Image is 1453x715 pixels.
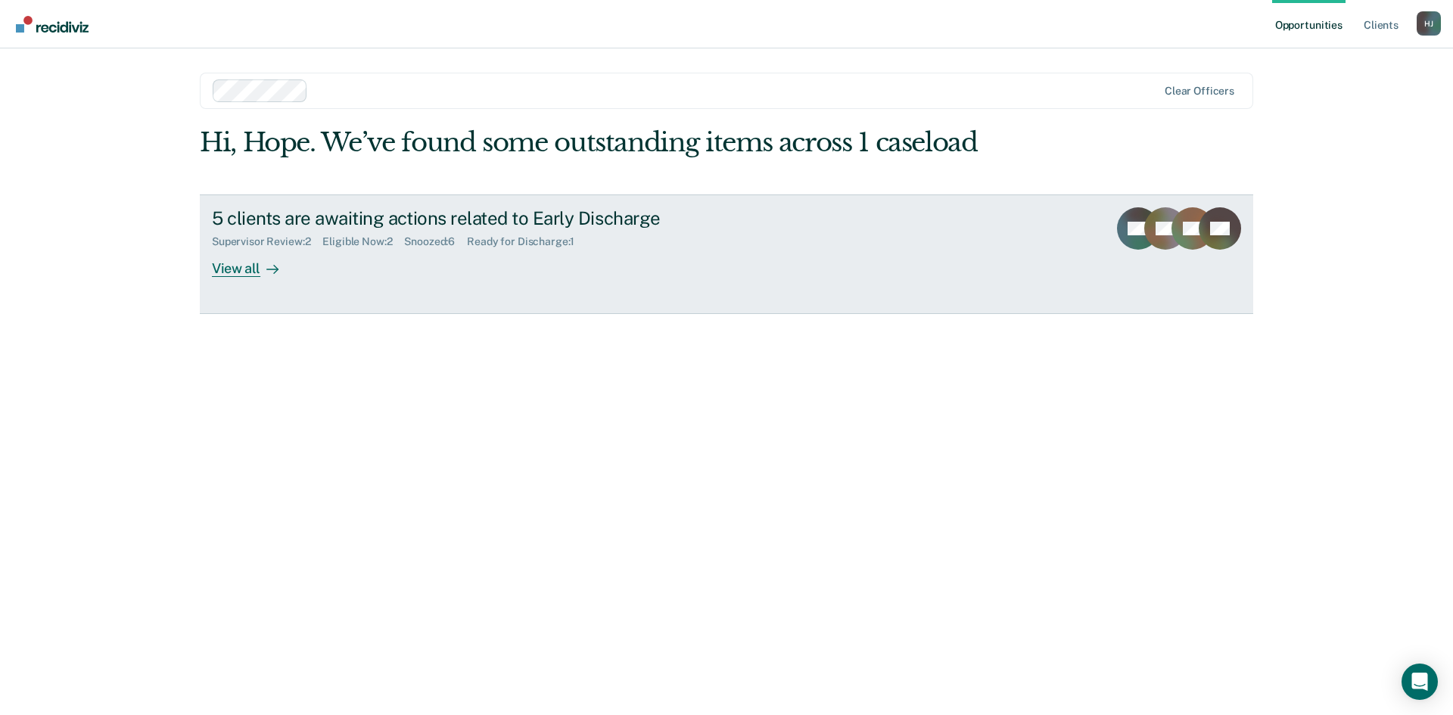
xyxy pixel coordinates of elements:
[16,16,89,33] img: Recidiviz
[200,127,1043,158] div: Hi, Hope. We’ve found some outstanding items across 1 caseload
[467,235,586,248] div: Ready for Discharge : 1
[1402,664,1438,700] div: Open Intercom Messenger
[1417,11,1441,36] button: Profile dropdown button
[212,235,322,248] div: Supervisor Review : 2
[1417,11,1441,36] div: H J
[200,194,1253,314] a: 5 clients are awaiting actions related to Early DischargeSupervisor Review:2Eligible Now:2Snoozed...
[212,247,297,277] div: View all
[404,235,467,248] div: Snoozed : 6
[212,207,743,229] div: 5 clients are awaiting actions related to Early Discharge
[1165,85,1234,98] div: Clear officers
[322,235,404,248] div: Eligible Now : 2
